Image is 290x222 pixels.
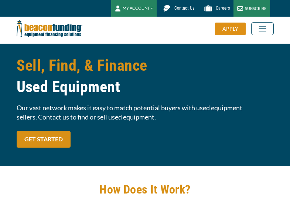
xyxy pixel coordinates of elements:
[17,76,274,98] span: Used Equipment
[157,2,198,15] a: Contact Us
[17,103,274,122] span: Our vast network makes it easy to match potential buyers with used equipment sellers. Contact us ...
[17,131,71,148] a: GET STARTED
[17,17,82,41] img: Beacon Funding Corporation logo
[17,181,274,198] h2: How Does It Work?
[174,6,194,11] span: Contact Us
[202,2,215,15] img: Beacon Funding Careers
[215,23,246,35] div: APPLY
[215,23,251,35] a: APPLY
[160,2,173,15] img: Beacon Funding chat
[251,22,274,35] button: Toggle navigation
[216,6,230,11] span: Careers
[17,55,274,98] h1: Sell, Find, & Finance
[198,2,233,15] a: Careers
